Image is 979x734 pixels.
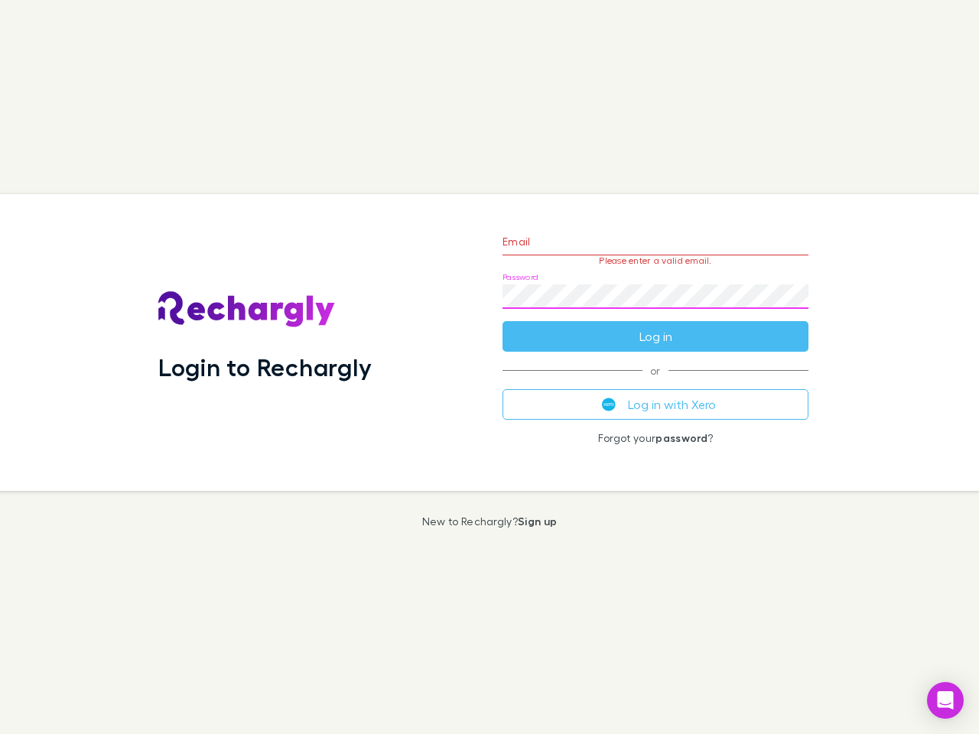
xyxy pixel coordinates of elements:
[503,271,538,283] label: Password
[927,682,964,719] div: Open Intercom Messenger
[158,291,336,328] img: Rechargly's Logo
[422,515,558,528] p: New to Rechargly?
[158,352,372,382] h1: Login to Rechargly
[655,431,707,444] a: password
[503,370,808,371] span: or
[503,255,808,266] p: Please enter a valid email.
[503,432,808,444] p: Forgot your ?
[503,389,808,420] button: Log in with Xero
[518,515,557,528] a: Sign up
[602,398,616,411] img: Xero's logo
[503,321,808,352] button: Log in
